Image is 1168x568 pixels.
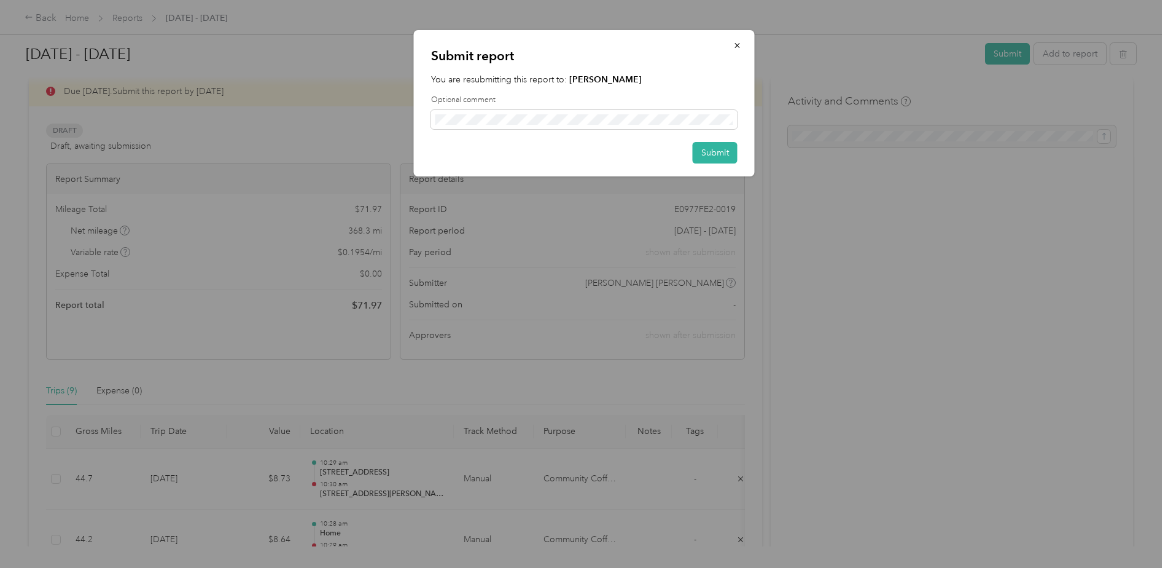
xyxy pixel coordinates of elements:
[1099,499,1168,568] iframe: Everlance-gr Chat Button Frame
[431,47,738,65] p: Submit report
[693,142,738,164] button: Submit
[431,73,738,86] p: You are resubmitting this report to:
[431,95,738,106] label: Optional comment
[569,74,642,85] strong: [PERSON_NAME]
